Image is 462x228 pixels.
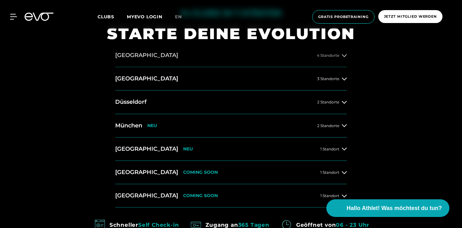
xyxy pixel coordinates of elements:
em: Self Check-in [138,222,179,228]
p: COMING SOON [183,193,218,198]
span: 3 Standorte [317,77,339,81]
a: en [175,13,189,20]
span: 1 Standort [320,147,339,151]
button: Düsseldorf2 Standorte [115,91,347,114]
span: 4 Standorte [317,53,339,57]
h2: München [115,122,142,130]
a: MYEVO LOGIN [127,14,162,20]
button: [GEOGRAPHIC_DATA]4 Standorte [115,44,347,67]
h2: [GEOGRAPHIC_DATA] [115,75,178,83]
button: [GEOGRAPHIC_DATA]COMING SOON1 Standort [115,184,347,208]
h2: [GEOGRAPHIC_DATA] [115,168,178,176]
h1: STARTE DEINE EVOLUTION [107,23,355,44]
a: Jetzt Mitglied werden [376,10,444,24]
button: Hallo Athlet! Was möchtest du tun? [326,199,449,217]
em: 365 Tagen [238,222,269,228]
button: [GEOGRAPHIC_DATA]COMING SOON1 Standort [115,161,347,184]
button: [GEOGRAPHIC_DATA]NEU1 Standort [115,137,347,161]
p: NEU [147,123,157,128]
button: [GEOGRAPHIC_DATA]3 Standorte [115,67,347,91]
p: NEU [183,146,193,152]
h2: [GEOGRAPHIC_DATA] [115,145,178,153]
p: COMING SOON [183,170,218,175]
h2: [GEOGRAPHIC_DATA] [115,51,178,59]
a: Gratis Probetraining [310,10,376,24]
span: 1 Standort [320,194,339,198]
span: 2 Standorte [317,124,339,128]
h2: Düsseldorf [115,98,147,106]
span: Gratis Probetraining [318,14,369,20]
span: 2 Standorte [317,100,339,104]
h2: [GEOGRAPHIC_DATA] [115,192,178,200]
span: Hallo Athlet! Was möchtest du tun? [346,204,442,213]
span: 1 Standort [320,170,339,174]
span: Jetzt Mitglied werden [384,14,437,19]
button: MünchenNEU2 Standorte [115,114,347,137]
em: 06 - 23 Uhr [336,222,369,228]
a: Clubs [98,14,127,20]
span: Clubs [98,14,114,20]
span: en [175,14,182,20]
